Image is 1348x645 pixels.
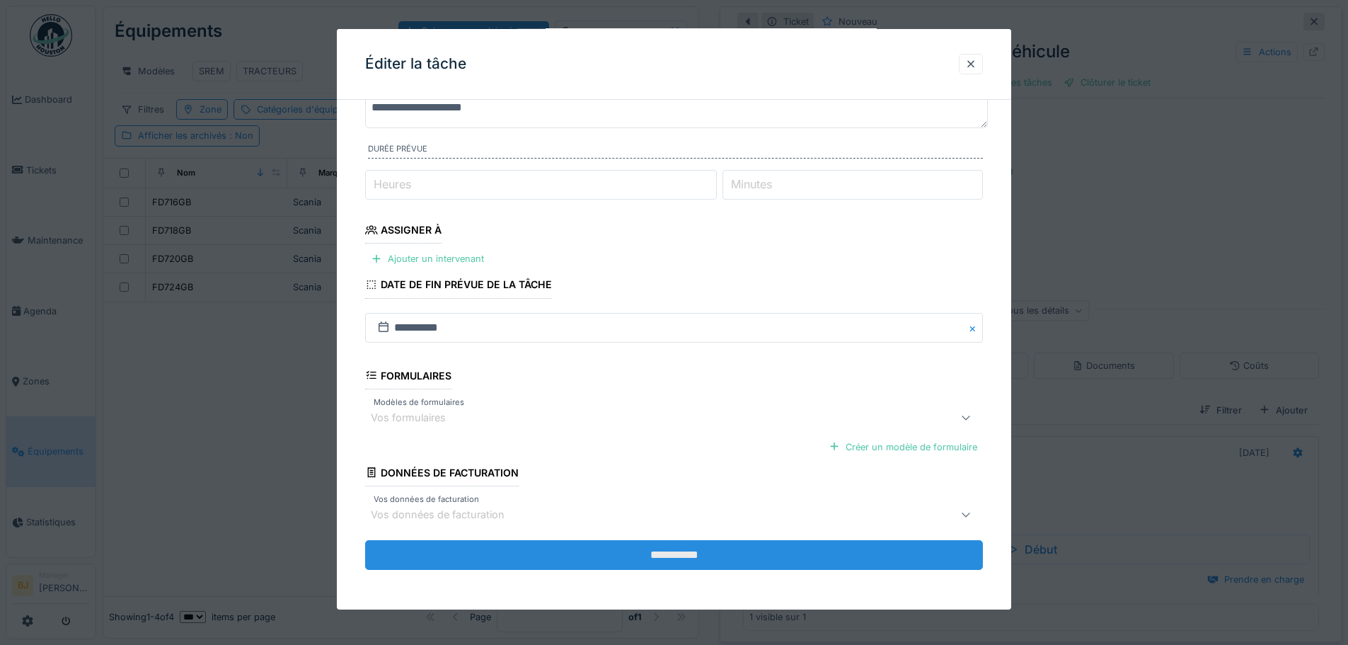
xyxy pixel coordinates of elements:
div: Assigner à [365,219,442,244]
div: Vos formulaires [371,410,466,426]
div: Formulaires [365,365,451,389]
div: Données de facturation [365,462,519,486]
label: Durée prévue [368,143,983,159]
label: Vos données de facturation [371,493,482,506]
div: Date de fin prévue de la tâche [365,274,552,298]
div: Ajouter un intervenant [365,249,490,268]
label: Minutes [728,176,775,193]
h3: Éditer la tâche [365,55,466,73]
div: Créer un modèle de formulaire [823,438,983,457]
label: Heures [371,176,414,193]
label: Modèles de formulaires [371,396,467,409]
div: Vos données de facturation [371,507,524,523]
button: Close [967,312,983,342]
